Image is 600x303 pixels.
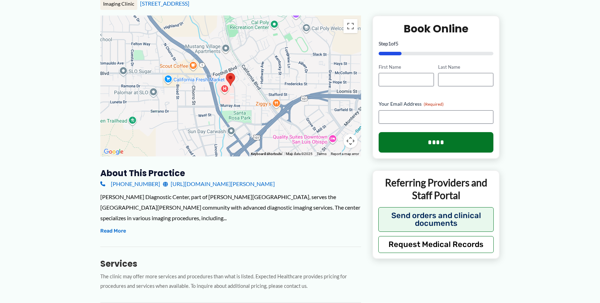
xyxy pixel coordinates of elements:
[100,168,361,179] h3: About this practice
[331,152,359,156] a: Report a map error
[379,64,434,70] label: First Name
[100,179,160,189] a: [PHONE_NUMBER]
[100,272,361,291] p: The clinic may offer more services and procedures than what is listed. Expected Healthcare provid...
[379,100,494,107] label: Your Email Address
[438,64,493,70] label: Last Name
[388,41,391,47] span: 1
[379,41,494,46] p: Step of
[286,152,312,156] span: Map data ©2025
[317,152,327,156] a: Terms (opens in new tab)
[100,258,361,269] h3: Services
[378,207,494,232] button: Send orders and clinical documents
[343,134,358,148] button: Map camera controls
[100,227,126,235] button: Read More
[343,19,358,33] button: Toggle fullscreen view
[378,236,494,253] button: Request Medical Records
[102,147,125,156] img: Google
[378,176,494,202] p: Referring Providers and Staff Portal
[424,101,444,107] span: (Required)
[379,22,494,36] h2: Book Online
[251,151,282,156] button: Keyboard shortcuts
[102,147,125,156] a: Open this area in Google Maps (opens a new window)
[396,41,398,47] span: 5
[163,179,275,189] a: [URL][DOMAIN_NAME][PERSON_NAME]
[100,192,361,223] div: [PERSON_NAME] Diagnostic Center, part of [PERSON_NAME][GEOGRAPHIC_DATA], serves the [GEOGRAPHIC_D...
